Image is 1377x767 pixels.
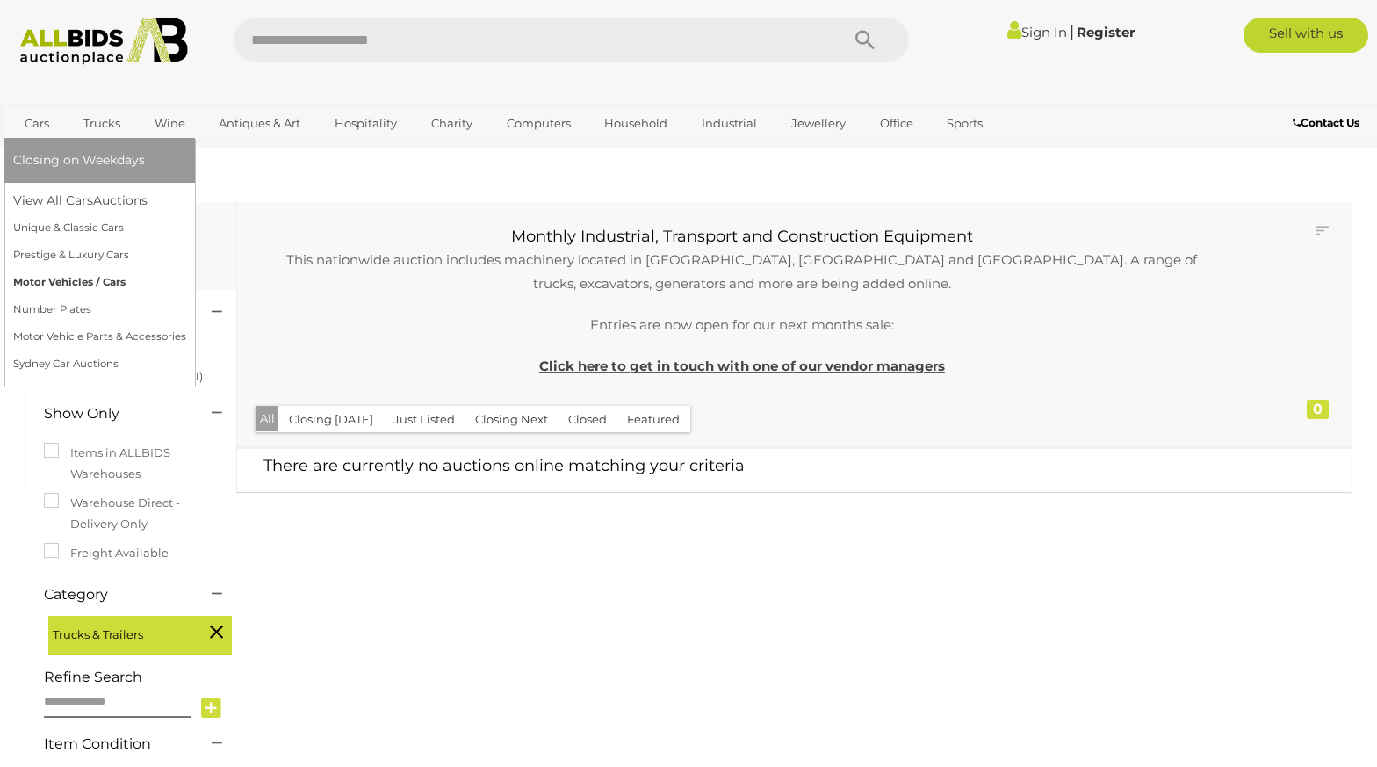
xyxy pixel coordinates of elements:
h3: Monthly Industrial, Transport and Construction Equipment [268,228,1216,246]
a: Sign In [1007,24,1067,40]
a: Sports [935,109,994,138]
button: Search [821,18,909,62]
button: Featured [616,406,690,433]
a: Antiques & Art [207,109,312,138]
a: Contact Us [1293,113,1364,133]
span: There are currently no auctions online matching your criteria [263,456,745,475]
h4: Show Only [44,406,185,422]
label: Freight Available [44,543,169,563]
label: Items in ALLBIDS Warehouses [44,443,219,484]
a: Office [869,109,925,138]
h4: Item Condition [44,736,185,752]
button: Closed [558,406,617,433]
h4: Refine Search [44,669,232,685]
button: Just Listed [383,406,465,433]
h4: Category [44,587,185,603]
a: Household [593,109,679,138]
p: This nationwide auction includes machinery located in [GEOGRAPHIC_DATA], [GEOGRAPHIC_DATA] and [G... [268,248,1216,295]
a: Jewellery [780,109,857,138]
b: Contact Us [1293,116,1359,129]
label: Warehouse Direct - Delivery Only [44,493,219,534]
a: Sell with us [1244,18,1368,53]
button: All [256,406,279,431]
a: Register [1077,24,1135,40]
div: 0 [1307,400,1329,419]
a: Industrial [690,109,768,138]
span: Trucks & Trailers [53,620,184,645]
a: Wine [143,109,197,138]
span: | [1070,22,1074,41]
a: Click here to get in touch with one of our vendor managers [539,358,945,374]
button: Closing [DATE] [278,406,384,433]
a: Computers [495,109,582,138]
p: Entries are now open for our next months sale: [268,313,1216,336]
a: Charity [420,109,484,138]
img: Allbids.com.au [11,18,198,65]
a: Cars [13,109,61,138]
button: Closing Next [465,406,559,433]
a: Trucks [72,109,132,138]
a: Hospitality [323,109,408,138]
